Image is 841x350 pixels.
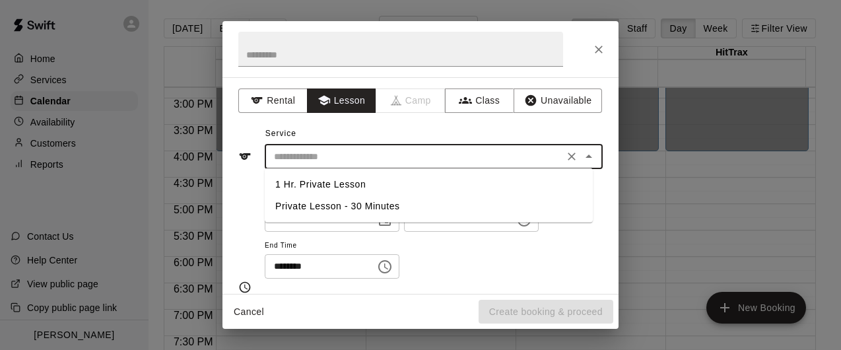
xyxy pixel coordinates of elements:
span: Camps can only be created in the Services page [376,88,446,113]
li: Private Lesson - 30 Minutes [265,195,593,217]
button: Close [580,147,598,166]
svg: Service [238,150,252,163]
span: Repeats [265,292,345,310]
span: End Time [265,237,399,255]
button: Clear [562,147,581,166]
li: 1 Hr. Private Lesson [265,174,593,195]
button: Close [587,38,611,61]
button: Choose time, selected time is 5:00 PM [372,254,398,280]
span: Service [265,129,296,138]
svg: Timing [238,281,252,294]
button: Class [445,88,514,113]
button: Rental [238,88,308,113]
button: Lesson [307,88,376,113]
button: Unavailable [514,88,602,113]
button: Cancel [228,300,270,324]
